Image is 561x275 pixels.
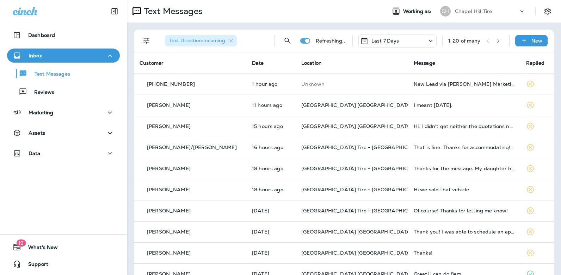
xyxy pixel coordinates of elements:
button: Marketing [7,105,120,120]
span: 19 [16,239,26,247]
p: Sep 30, 2025 02:03 PM [252,250,290,256]
p: [PERSON_NAME] [147,102,191,108]
p: Marketing [29,110,53,115]
p: [PERSON_NAME] [147,250,191,256]
div: Thanks for the message. My daughter has this car in Texas until May! [414,166,515,171]
p: Oct 1, 2025 04:17 PM [252,145,290,150]
span: Replied [526,60,544,66]
span: What's New [21,244,58,253]
p: Oct 1, 2025 05:28 PM [252,123,290,129]
span: [GEOGRAPHIC_DATA] [GEOGRAPHIC_DATA] - [GEOGRAPHIC_DATA] [301,123,473,129]
button: Support [7,257,120,271]
span: Location [301,60,322,66]
button: Text Messages [7,66,120,81]
p: [PERSON_NAME] [147,123,191,129]
p: Oct 2, 2025 07:57 AM [252,81,290,87]
div: Hi we sold that vehicle [414,187,515,192]
button: Reviews [7,84,120,99]
p: Last 7 Days [371,38,399,44]
p: Inbox [29,53,42,58]
div: I meant 10/1/2027. [414,102,515,108]
span: [GEOGRAPHIC_DATA] [GEOGRAPHIC_DATA] [301,250,412,256]
span: [GEOGRAPHIC_DATA] Tire - [GEOGRAPHIC_DATA] [301,165,427,172]
span: [GEOGRAPHIC_DATA] [GEOGRAPHIC_DATA] - [GEOGRAPHIC_DATA] [301,229,473,235]
span: [GEOGRAPHIC_DATA] Tire - [GEOGRAPHIC_DATA] [301,186,427,193]
button: Settings [541,5,554,18]
p: Sep 30, 2025 04:05 PM [252,208,290,213]
span: [GEOGRAPHIC_DATA] [GEOGRAPHIC_DATA] [301,102,412,108]
p: New [531,38,542,44]
button: Inbox [7,49,120,63]
div: That is fine. Thanks for accommodating! It's on my calendar. [414,145,515,150]
span: Date [252,60,264,66]
span: Customer [140,60,164,66]
p: [PERSON_NAME] [147,208,191,213]
div: Thanks! [414,250,515,256]
p: [PHONE_NUMBER] [147,81,195,87]
div: Text Direction:Incoming [165,35,237,46]
span: Working as: [403,8,433,14]
div: CH [440,6,451,17]
button: 19What's New [7,240,120,254]
p: Refreshing... [316,38,347,44]
button: Collapse Sidebar [105,4,124,18]
p: This customer does not have a last location and the phone number they messaged is not assigned to... [301,81,402,87]
div: Of course! Thanks for letting me know! [414,208,515,213]
div: Hi, I didn't get neither the quotations nor a copy of my invoice [414,123,515,129]
p: Oct 1, 2025 02:53 PM [252,166,290,171]
div: 1 - 20 of many [448,38,481,44]
span: Support [21,261,48,270]
p: Assets [29,130,45,136]
p: Sep 30, 2025 03:12 PM [252,229,290,235]
p: Chapel Hill Tire [455,8,492,14]
button: Dashboard [7,28,120,42]
p: Reviews [27,89,54,96]
button: Data [7,146,120,160]
p: Text Messages [27,71,70,78]
button: Assets [7,126,120,140]
p: [PERSON_NAME] [147,187,191,192]
p: Dashboard [28,32,55,38]
span: Text Direction : Incoming [169,37,225,44]
button: Filters [140,34,154,48]
span: [GEOGRAPHIC_DATA] Tire - [GEOGRAPHIC_DATA] [301,144,427,151]
p: Text Messages [141,6,203,17]
p: Oct 1, 2025 02:50 PM [252,187,290,192]
div: New Lead via Merrick Marketing, Customer Name: Paul, Contact info: Masked phone number available.... [414,81,515,87]
p: Data [29,151,41,156]
p: [PERSON_NAME]/[PERSON_NAME] [147,145,237,150]
span: [GEOGRAPHIC_DATA] Tire - [GEOGRAPHIC_DATA]. [301,207,428,214]
button: Search Messages [280,34,295,48]
p: [PERSON_NAME] [147,166,191,171]
span: Message [414,60,435,66]
p: Oct 1, 2025 09:42 PM [252,102,290,108]
div: Thank you! I was able to schedule an appointment through the website. I appreciate the reminder. [414,229,515,235]
p: [PERSON_NAME] [147,229,191,235]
